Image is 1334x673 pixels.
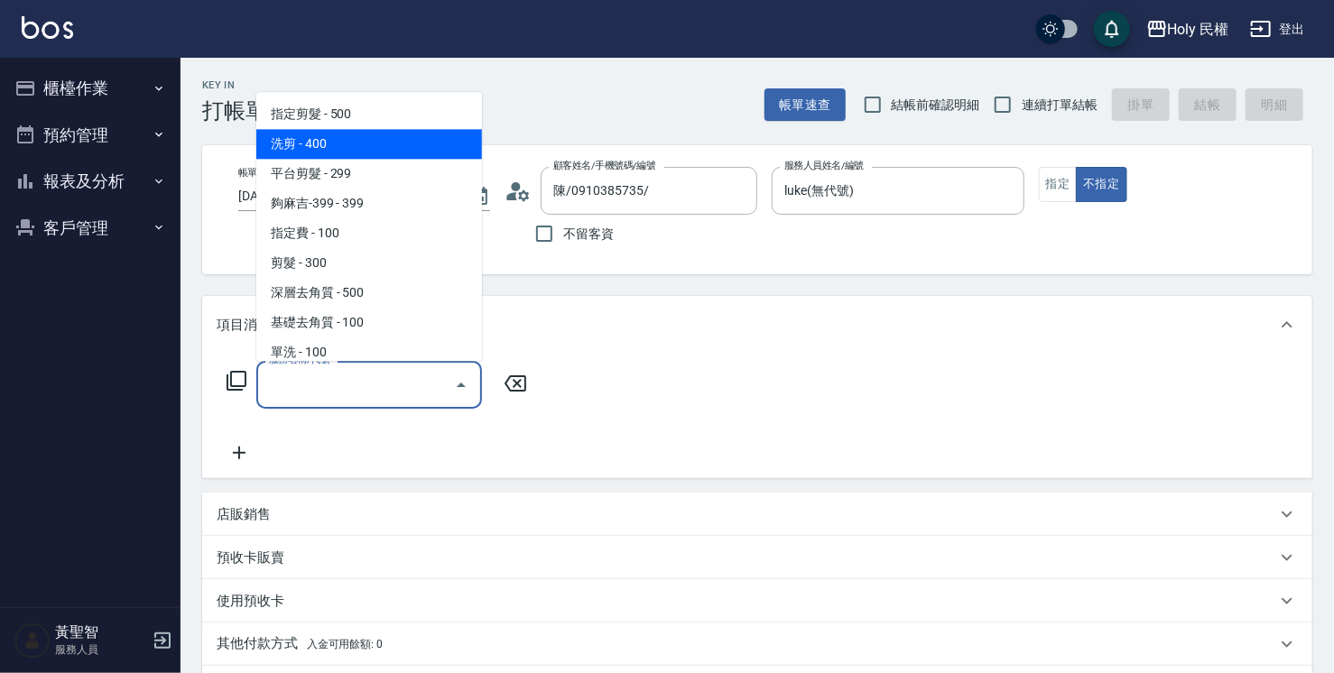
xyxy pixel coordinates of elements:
span: 指定剪髮 - 500 [256,99,482,129]
p: 預收卡販賣 [217,549,284,567]
button: save [1094,11,1130,47]
span: 指定費 - 100 [256,218,482,248]
span: 結帳前確認明細 [892,96,980,115]
img: Person [14,622,51,659]
div: 項目消費 [202,296,1312,354]
span: 深層去角質 - 500 [256,278,482,308]
button: Holy 民權 [1139,11,1237,48]
span: 單洗 - 100 [256,337,482,367]
div: 使用預收卡 [202,579,1312,622]
div: Holy 民權 [1168,18,1229,41]
button: 報表及分析 [7,158,173,205]
span: 連續打單結帳 [1022,96,1098,115]
button: 指定 [1039,167,1078,202]
label: 顧客姓名/手機號碼/編號 [553,159,656,172]
p: 服務人員 [55,641,147,658]
h5: 黃聖智 [55,623,147,641]
button: 預約管理 [7,112,173,159]
span: 平台剪髮 - 299 [256,159,482,189]
p: 其他付款方式 [217,634,383,654]
span: 剪髮 - 300 [256,248,482,278]
span: 夠麻吉-399 - 399 [256,189,482,218]
h2: Key In [202,79,267,91]
p: 店販銷售 [217,505,271,524]
p: 使用預收卡 [217,592,284,611]
img: Logo [22,16,73,39]
span: 入金可用餘額: 0 [307,638,384,650]
span: 不留客資 [563,225,614,244]
button: 不指定 [1076,167,1126,202]
div: 店販銷售 [202,493,1312,536]
button: 客戶管理 [7,205,173,252]
label: 帳單日期 [238,166,276,180]
h3: 打帳單 [202,98,267,124]
span: 洗剪 - 400 [256,129,482,159]
button: 帳單速查 [764,88,846,122]
div: 其他付款方式入金可用餘額: 0 [202,622,1312,666]
label: 服務人員姓名/編號 [784,159,864,172]
div: 預收卡販賣 [202,536,1312,579]
input: YYYY/MM/DD hh:mm [238,181,450,211]
span: 基礎去角質 - 100 [256,308,482,337]
button: Close [447,371,476,400]
p: 項目消費 [217,316,271,335]
button: 登出 [1243,13,1312,46]
button: 櫃檯作業 [7,65,173,112]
